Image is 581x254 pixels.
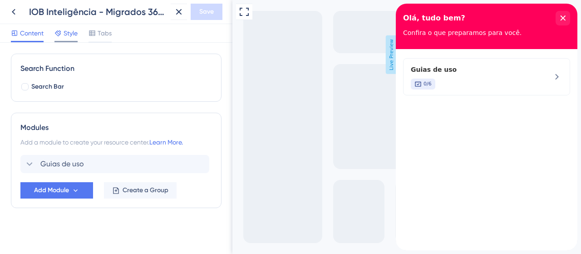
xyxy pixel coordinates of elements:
span: Guias de uso [15,60,136,71]
a: Learn More. [149,139,183,146]
span: Tabs [98,28,112,39]
span: Add a module to create your resource center. [20,139,149,146]
span: Style [64,28,78,39]
span: Confira o que preparamos para você. [7,25,126,33]
span: Live Preview [153,35,165,74]
span: Create a Group [123,185,168,196]
span: Guias de uso [40,159,84,169]
button: Add Module [20,182,93,199]
span: Content [20,28,44,39]
div: 3 [60,4,63,11]
div: Guias de uso [15,60,136,86]
div: close resource center [160,7,174,22]
span: Search Bar [31,81,64,92]
button: Save [191,4,222,20]
span: Olá, tudo bem? [7,8,69,21]
div: Modules [20,122,212,133]
div: IOB Inteligência - Migrados 360 - DEV [29,5,167,18]
button: Create a Group [104,182,177,199]
div: Guias de uso [20,155,212,173]
span: Guia de uso [17,1,54,12]
div: Search Function [20,63,212,74]
span: Add Module [34,185,69,196]
span: Save [199,6,214,17]
span: 0/6 [28,77,36,84]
